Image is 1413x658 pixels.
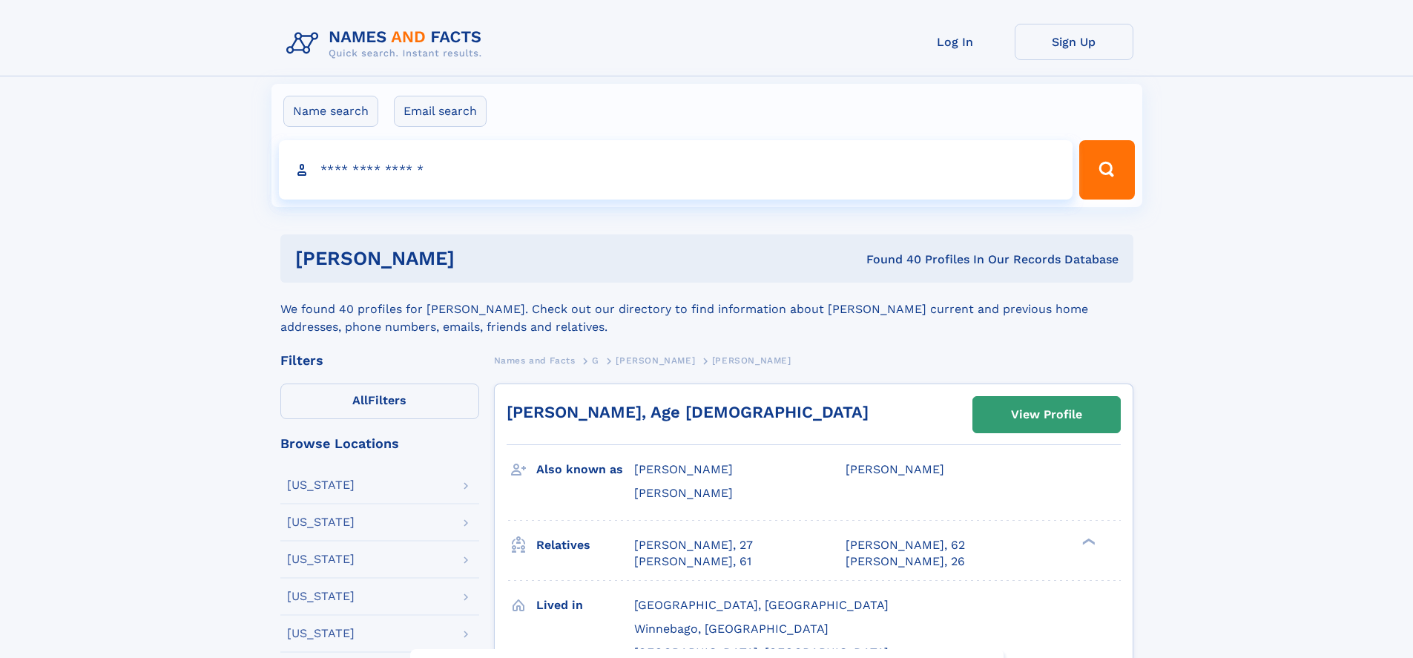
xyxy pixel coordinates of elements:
[287,628,355,639] div: [US_STATE]
[536,593,634,618] h3: Lived in
[634,486,733,500] span: [PERSON_NAME]
[634,598,889,612] span: [GEOGRAPHIC_DATA], [GEOGRAPHIC_DATA]
[280,283,1133,336] div: We found 40 profiles for [PERSON_NAME]. Check out our directory to find information about [PERSON...
[287,516,355,528] div: [US_STATE]
[846,537,965,553] a: [PERSON_NAME], 62
[634,537,753,553] a: [PERSON_NAME], 27
[634,622,829,636] span: Winnebago, [GEOGRAPHIC_DATA]
[394,96,487,127] label: Email search
[846,553,965,570] a: [PERSON_NAME], 26
[507,403,869,421] a: [PERSON_NAME], Age [DEMOGRAPHIC_DATA]
[280,437,479,450] div: Browse Locations
[280,24,494,64] img: Logo Names and Facts
[616,355,695,366] span: [PERSON_NAME]
[634,553,751,570] a: [PERSON_NAME], 61
[295,249,661,268] h1: [PERSON_NAME]
[352,393,368,407] span: All
[846,462,944,476] span: [PERSON_NAME]
[592,351,599,369] a: G
[1015,24,1133,60] a: Sign Up
[592,355,599,366] span: G
[712,355,791,366] span: [PERSON_NAME]
[1078,536,1096,546] div: ❯
[287,590,355,602] div: [US_STATE]
[896,24,1015,60] a: Log In
[634,462,733,476] span: [PERSON_NAME]
[280,384,479,419] label: Filters
[283,96,378,127] label: Name search
[616,351,695,369] a: [PERSON_NAME]
[287,479,355,491] div: [US_STATE]
[973,397,1120,432] a: View Profile
[536,457,634,482] h3: Also known as
[536,533,634,558] h3: Relatives
[660,251,1119,268] div: Found 40 Profiles In Our Records Database
[280,354,479,367] div: Filters
[287,553,355,565] div: [US_STATE]
[1011,398,1082,432] div: View Profile
[494,351,576,369] a: Names and Facts
[279,140,1073,200] input: search input
[1079,140,1134,200] button: Search Button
